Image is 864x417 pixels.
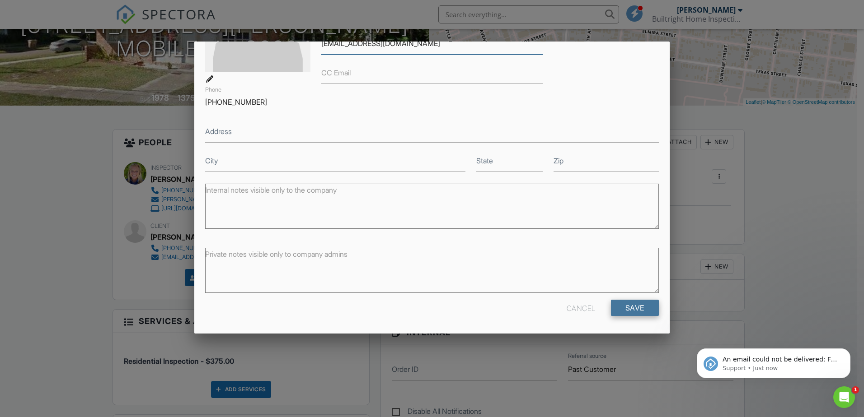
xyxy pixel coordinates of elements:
label: Address [205,126,232,136]
iframe: Intercom live chat [833,386,855,408]
label: CC Email [321,68,351,78]
label: Phone [205,86,221,94]
label: Zip [554,156,563,166]
label: State [476,156,493,166]
label: Private notes visible only to company admins [205,249,347,259]
iframe: Intercom notifications message [683,329,864,393]
div: Cancel [567,300,596,316]
label: Internal notes visible only to the company [205,185,337,195]
span: 1 [852,386,859,394]
label: City [205,156,218,166]
input: Save [611,300,659,316]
